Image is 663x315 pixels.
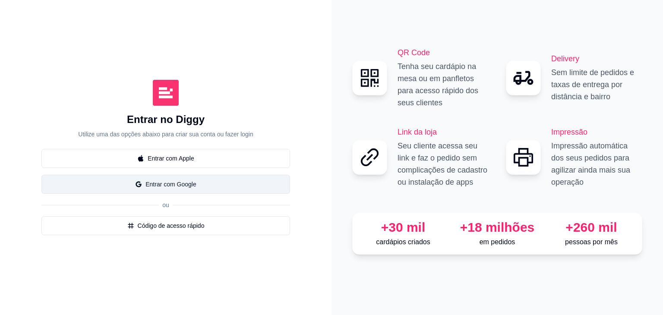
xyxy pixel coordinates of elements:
span: number [127,222,134,229]
p: pessoas por mês [548,237,635,247]
div: +18 milhões [454,220,541,235]
p: Tenha seu cardápio na mesa ou em panfletos para acesso rápido dos seus clientes [398,60,489,109]
h2: Delivery [551,53,642,65]
h1: Entrar no Diggy [127,113,205,126]
button: appleEntrar com Apple [41,149,290,168]
span: apple [137,155,144,162]
button: numberCódigo de acesso rápido [41,216,290,235]
p: Impressão automática dos seus pedidos para agilizar ainda mais sua operação [551,140,642,188]
p: Sem limite de pedidos e taxas de entrega por distância e bairro [551,66,642,103]
h2: Link da loja [398,126,489,138]
img: Diggy [153,80,179,106]
p: cardápios criados [360,237,447,247]
span: ou [159,202,173,208]
p: Utilize uma das opções abaixo para criar sua conta ou fazer login [78,130,253,139]
p: em pedidos [454,237,541,247]
div: +260 mil [548,220,635,235]
button: googleEntrar com Google [41,175,290,194]
div: +30 mil [360,220,447,235]
h2: Impressão [551,126,642,138]
span: google [135,181,142,188]
p: Seu cliente acessa seu link e faz o pedido sem complicações de cadastro ou instalação de apps [398,140,489,188]
h2: QR Code [398,47,489,59]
